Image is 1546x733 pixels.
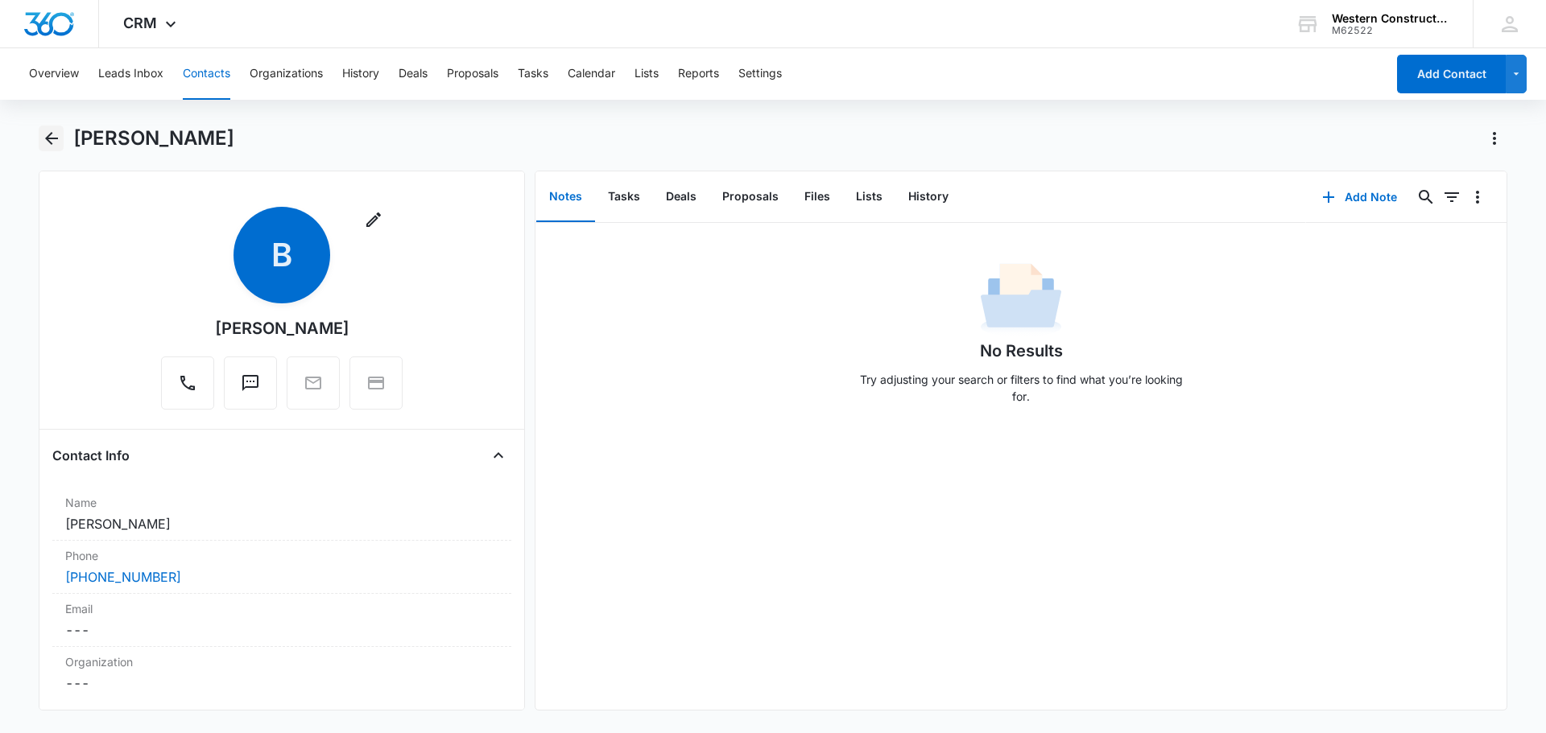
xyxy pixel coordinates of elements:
h4: Contact Info [52,446,130,465]
dd: [PERSON_NAME] [65,514,498,533]
label: Phone [65,547,498,564]
span: B [234,207,330,303]
a: Call [161,381,214,395]
button: Actions [1482,126,1507,151]
button: Add Contact [1397,55,1506,93]
button: Tasks [518,48,548,100]
label: Email [65,600,498,617]
button: Filters [1439,184,1465,210]
button: Notes [536,172,595,222]
button: Tasks [595,172,653,222]
button: Overflow Menu [1465,184,1490,210]
button: Organizations [250,48,323,100]
img: No Data [981,258,1061,339]
button: Proposals [447,48,498,100]
button: Lists [843,172,895,222]
div: Email--- [52,594,511,647]
button: Settings [738,48,782,100]
button: History [895,172,961,222]
label: Organization [65,653,498,670]
button: Leads Inbox [98,48,163,100]
button: Text [224,356,277,410]
button: Proposals [709,172,792,222]
dd: --- [65,673,498,693]
button: Call [161,356,214,410]
div: account id [1332,25,1449,36]
button: Search... [1413,184,1439,210]
span: CRM [123,14,157,31]
label: Name [65,494,498,511]
div: account name [1332,12,1449,25]
div: Phone[PHONE_NUMBER] [52,541,511,594]
p: Try adjusting your search or filters to find what you’re looking for. [852,371,1190,405]
a: Text [224,381,277,395]
button: Close [486,443,511,468]
div: Name[PERSON_NAME] [52,488,511,541]
button: Deals [653,172,709,222]
button: Deals [399,48,428,100]
label: Address [65,706,498,723]
button: Reports [678,48,719,100]
div: Organization--- [52,647,511,699]
button: Overview [29,48,79,100]
button: History [342,48,379,100]
h1: [PERSON_NAME] [73,126,234,150]
button: Calendar [568,48,615,100]
button: Contacts [183,48,230,100]
button: Back [39,126,64,151]
button: Add Note [1306,178,1413,216]
button: Lists [635,48,659,100]
h1: No Results [980,339,1063,363]
div: [PERSON_NAME] [215,316,349,340]
button: Files [792,172,843,222]
dd: --- [65,620,498,640]
a: [PHONE_NUMBER] [65,567,181,587]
